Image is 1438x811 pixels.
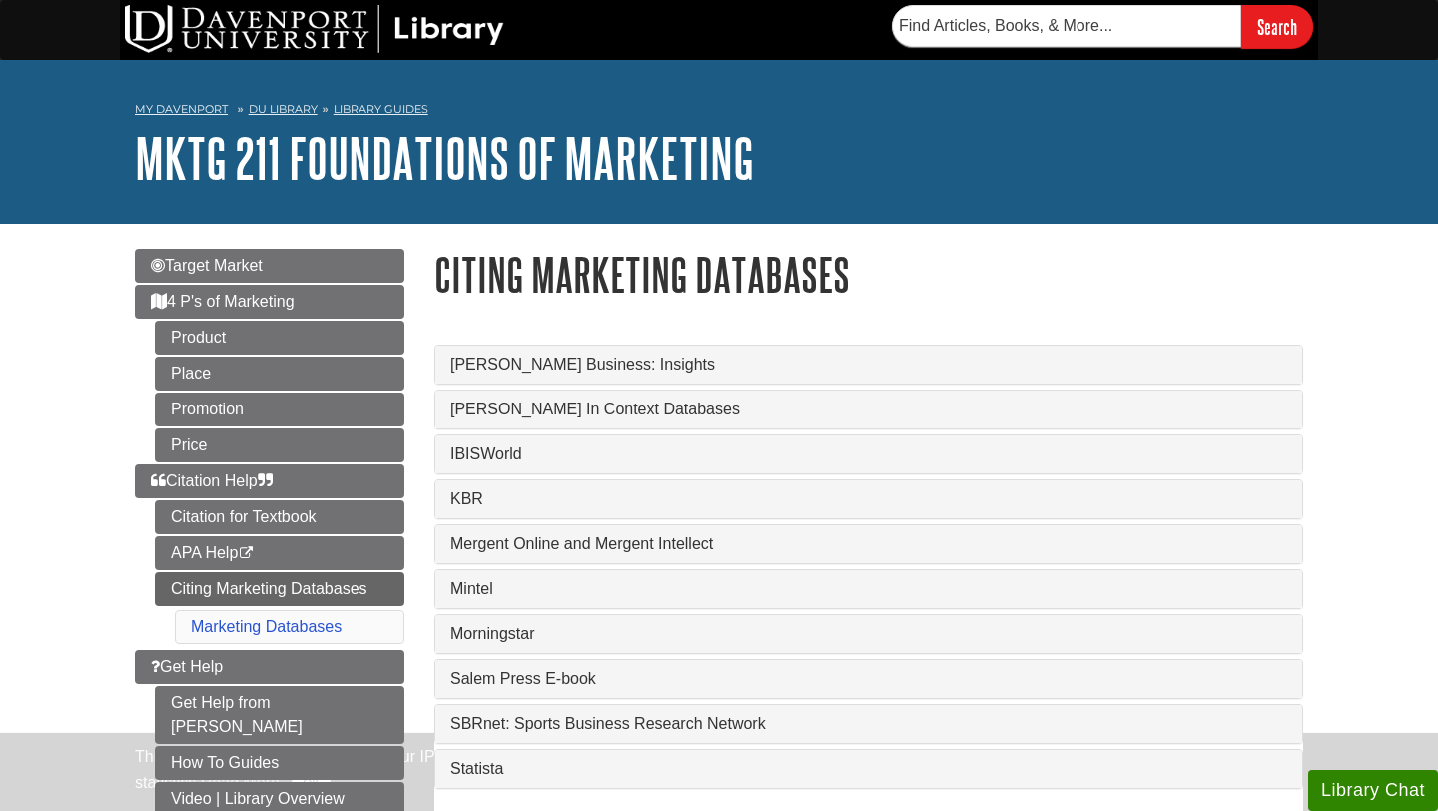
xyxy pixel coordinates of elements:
[155,536,404,570] a: APA Help
[450,356,1287,374] a: [PERSON_NAME] Business: Insights
[151,658,223,675] span: Get Help
[892,5,1241,47] input: Find Articles, Books, & More...
[450,535,1287,553] a: Mergent Online and Mergent Intellect
[1308,770,1438,811] button: Library Chat
[450,670,1287,688] a: Salem Press E-book
[450,445,1287,463] a: IBISWorld
[238,547,255,560] i: This link opens in a new window
[191,618,342,635] a: Marketing Databases
[155,746,404,780] a: How To Guides
[135,96,1303,128] nav: breadcrumb
[155,357,404,391] a: Place
[135,249,404,283] a: Target Market
[151,472,273,489] span: Citation Help
[135,101,228,118] a: My Davenport
[155,572,404,606] a: Citing Marketing Databases
[249,102,318,116] a: DU Library
[155,321,404,355] a: Product
[450,625,1287,643] a: Morningstar
[151,293,295,310] span: 4 P's of Marketing
[450,715,1287,733] a: SBRnet: Sports Business Research Network
[1241,5,1313,48] input: Search
[125,5,504,53] img: DU Library
[135,285,404,319] a: 4 P's of Marketing
[151,257,263,274] span: Target Market
[155,428,404,462] a: Price
[434,249,1303,300] h1: Citing Marketing Databases
[155,500,404,534] a: Citation for Textbook
[450,490,1287,508] a: KBR
[450,760,1287,778] a: Statista
[155,686,404,744] a: Get Help from [PERSON_NAME]
[135,650,404,684] a: Get Help
[135,464,404,498] a: Citation Help
[135,127,754,189] a: MKTG 211 Foundations of Marketing
[450,580,1287,598] a: Mintel
[334,102,428,116] a: Library Guides
[450,401,1287,418] a: [PERSON_NAME] In Context Databases
[155,393,404,426] a: Promotion
[892,5,1313,48] form: Searches DU Library's articles, books, and more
